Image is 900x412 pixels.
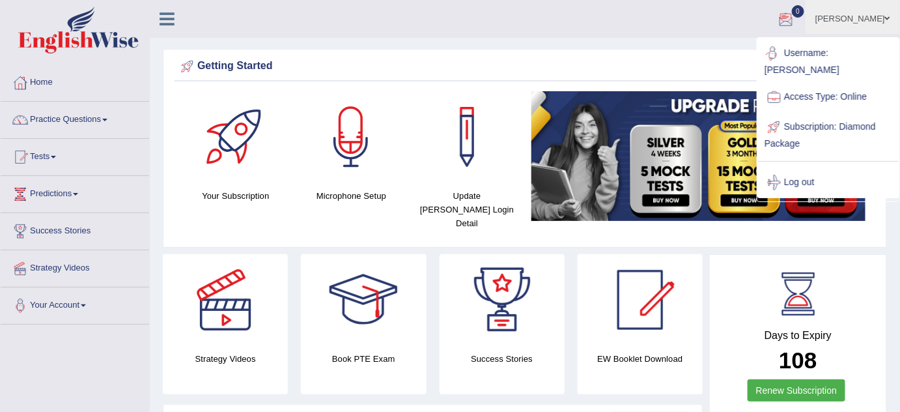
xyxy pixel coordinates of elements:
[300,189,403,203] h4: Microphone Setup
[1,65,149,97] a: Home
[1,176,149,209] a: Predictions
[758,82,899,112] a: Access Type: Online
[792,5,805,18] span: 0
[1,139,149,171] a: Tests
[758,168,899,198] a: Log out
[184,189,287,203] h4: Your Subscription
[178,57,872,76] div: Getting Started
[758,112,899,156] a: Subscription: Diamond Package
[415,189,518,230] h4: Update [PERSON_NAME] Login Detail
[1,213,149,246] a: Success Stories
[578,352,703,366] h4: EW Booklet Download
[301,352,426,366] h4: Book PTE Exam
[748,379,846,402] a: Renew Subscription
[163,352,288,366] h4: Strategy Videos
[779,347,817,373] b: 108
[1,287,149,320] a: Your Account
[724,330,872,342] h4: Days to Expiry
[758,38,899,82] a: Username: [PERSON_NAME]
[440,352,565,366] h4: Success Stories
[1,250,149,283] a: Strategy Videos
[531,91,865,221] img: small5.jpg
[1,102,149,134] a: Practice Questions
